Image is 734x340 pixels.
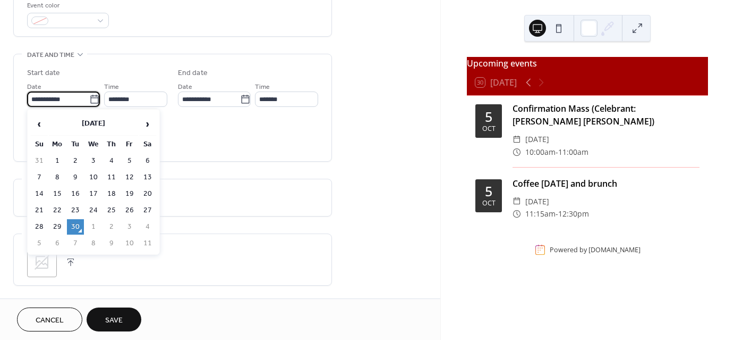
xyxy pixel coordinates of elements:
div: Oct [482,126,496,132]
span: 10:00am [525,146,556,159]
td: 20 [139,186,156,202]
div: Oct [482,200,496,207]
span: Date [27,81,41,93]
th: [DATE] [49,113,138,136]
div: ​ [513,195,521,208]
td: 24 [85,203,102,218]
div: ​ [513,133,521,146]
td: 19 [121,186,138,202]
td: 21 [31,203,48,218]
td: 6 [49,236,66,251]
td: 7 [31,170,48,185]
div: Powered by [550,245,641,254]
th: Mo [49,137,66,152]
td: 22 [49,203,66,218]
td: 8 [49,170,66,185]
td: 7 [67,236,84,251]
td: 13 [139,170,156,185]
td: 2 [67,153,84,169]
td: 11 [103,170,120,185]
td: 12 [121,170,138,185]
td: 8 [85,236,102,251]
button: Cancel [17,308,82,331]
div: Confirmation Mass (Celebrant: [PERSON_NAME] [PERSON_NAME]) [513,102,699,128]
div: ​ [513,208,521,220]
div: Start date [27,68,60,79]
span: ‹ [31,113,47,135]
span: Time [255,81,270,93]
td: 9 [67,170,84,185]
th: We [85,137,102,152]
span: Date and time [27,49,74,61]
th: Th [103,137,120,152]
span: 11:00am [558,146,588,159]
th: Su [31,137,48,152]
div: 5 [485,185,492,198]
span: Cancel [36,315,64,326]
td: 10 [85,170,102,185]
span: › [140,113,156,135]
th: Tu [67,137,84,152]
td: 11 [139,236,156,251]
div: End date [178,68,208,79]
td: 4 [139,219,156,235]
td: 31 [31,153,48,169]
td: 28 [31,219,48,235]
a: [DOMAIN_NAME] [588,245,641,254]
td: 5 [121,153,138,169]
div: Coffee [DATE] and brunch [513,177,699,190]
th: Fr [121,137,138,152]
td: 23 [67,203,84,218]
span: - [556,208,558,220]
span: [DATE] [525,133,549,146]
div: ​ [513,146,521,159]
span: 12:30pm [558,208,589,220]
td: 27 [139,203,156,218]
td: 25 [103,203,120,218]
td: 6 [139,153,156,169]
td: 29 [49,219,66,235]
td: 4 [103,153,120,169]
td: 18 [103,186,120,202]
span: - [556,146,558,159]
td: 9 [103,236,120,251]
th: Sa [139,137,156,152]
button: Save [87,308,141,331]
td: 16 [67,186,84,202]
td: 30 [67,219,84,235]
td: 26 [121,203,138,218]
td: 3 [85,153,102,169]
td: 1 [49,153,66,169]
td: 1 [85,219,102,235]
div: ; [27,247,57,277]
div: Upcoming events [467,57,708,70]
td: 5 [31,236,48,251]
span: 11:15am [525,208,556,220]
td: 3 [121,219,138,235]
td: 15 [49,186,66,202]
td: 14 [31,186,48,202]
td: 17 [85,186,102,202]
span: Date [178,81,192,93]
td: 10 [121,236,138,251]
td: 2 [103,219,120,235]
span: Save [105,315,123,326]
div: 5 [485,110,492,123]
span: Time [104,81,119,93]
span: [DATE] [525,195,549,208]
